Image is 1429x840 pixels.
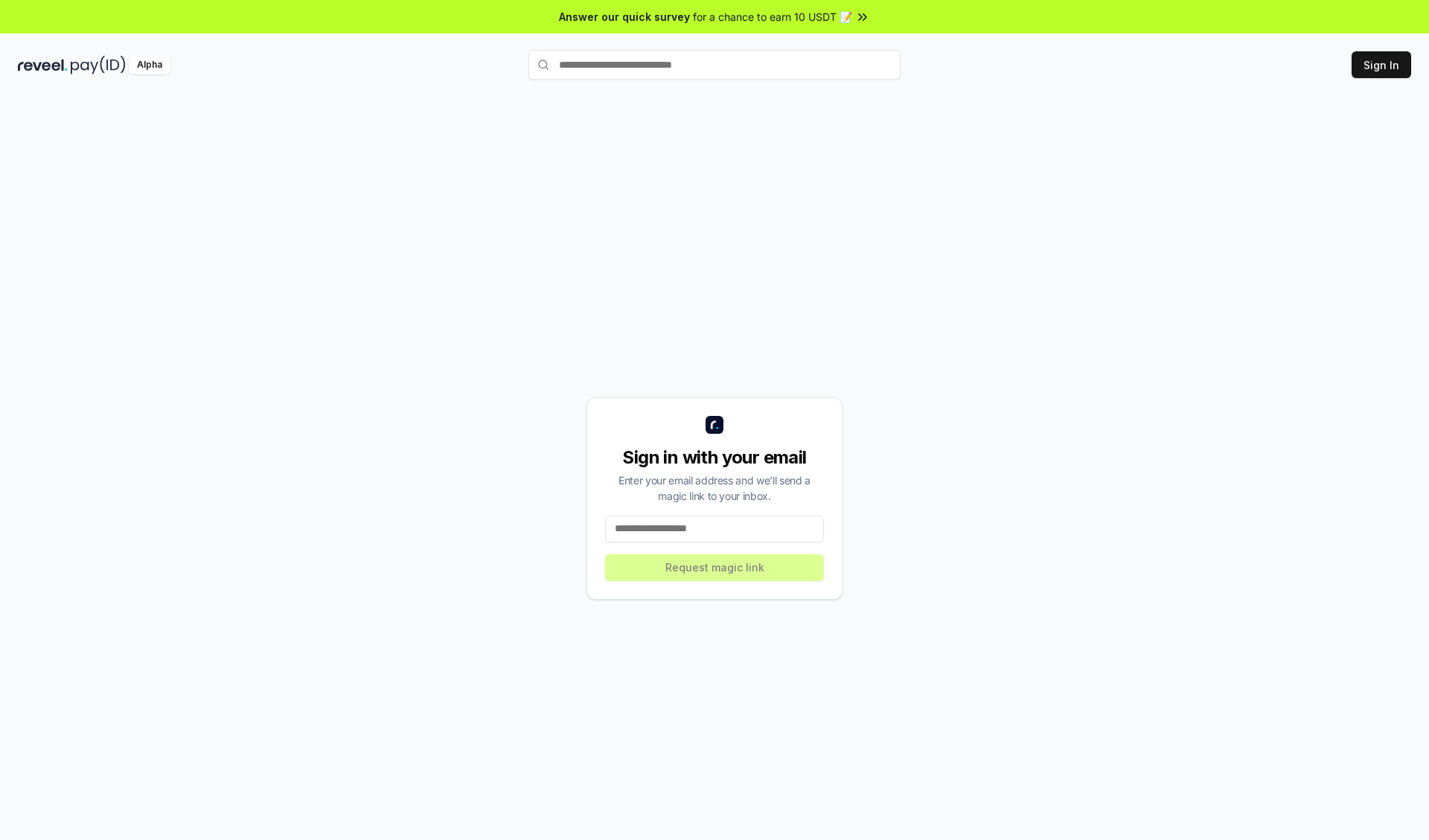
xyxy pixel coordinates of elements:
span: Answer our quick survey [559,9,690,25]
img: pay_id [71,56,126,74]
button: Sign In [1352,51,1411,78]
div: Enter your email address and we’ll send a magic link to your inbox. [605,472,824,504]
img: logo_small [706,416,723,434]
img: reveel_dark [18,56,68,74]
div: Sign in with your email [605,446,824,469]
span: for a chance to earn 10 USDT 📝 [693,9,852,25]
div: Alpha [129,56,170,74]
